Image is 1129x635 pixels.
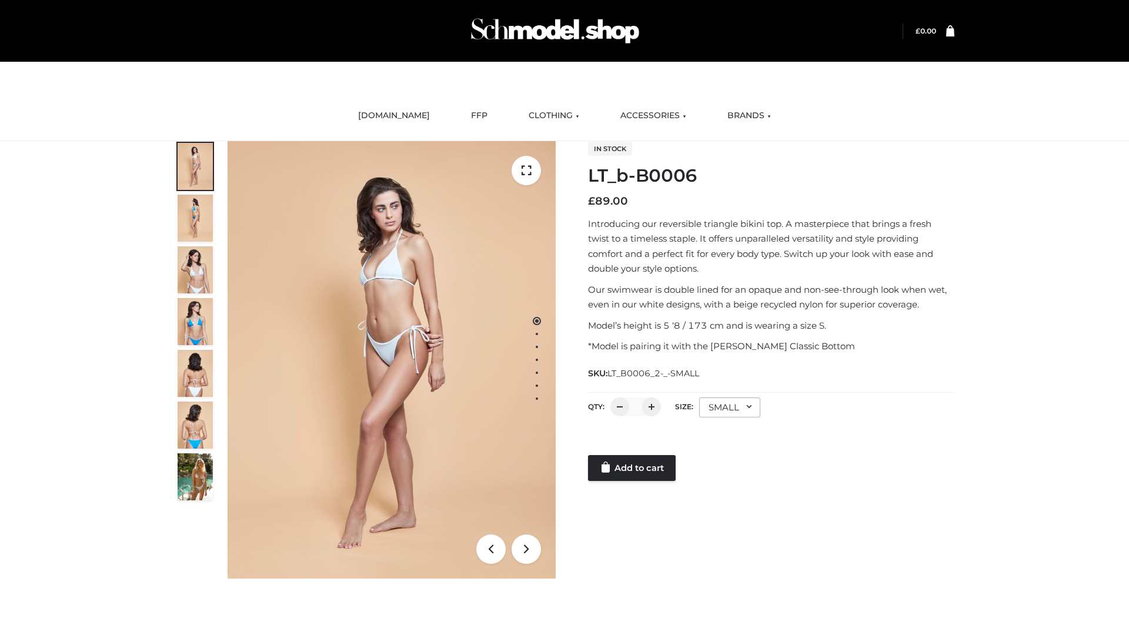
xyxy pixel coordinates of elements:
[588,455,676,481] a: Add to cart
[467,8,643,54] img: Schmodel Admin 964
[588,195,628,208] bdi: 89.00
[588,282,954,312] p: Our swimwear is double lined for an opaque and non-see-through look when wet, even in our white d...
[178,298,213,345] img: ArielClassicBikiniTop_CloudNine_AzureSky_OW114ECO_4-scaled.jpg
[462,103,496,129] a: FFP
[178,350,213,397] img: ArielClassicBikiniTop_CloudNine_AzureSky_OW114ECO_7-scaled.jpg
[612,103,695,129] a: ACCESSORIES
[699,397,760,417] div: SMALL
[178,402,213,449] img: ArielClassicBikiniTop_CloudNine_AzureSky_OW114ECO_8-scaled.jpg
[916,26,936,35] a: £0.00
[178,246,213,293] img: ArielClassicBikiniTop_CloudNine_AzureSky_OW114ECO_3-scaled.jpg
[588,216,954,276] p: Introducing our reversible triangle bikini top. A masterpiece that brings a fresh twist to a time...
[916,26,936,35] bdi: 0.00
[588,142,632,156] span: In stock
[178,453,213,500] img: Arieltop_CloudNine_AzureSky2.jpg
[520,103,588,129] a: CLOTHING
[588,165,954,186] h1: LT_b-B0006
[228,141,556,579] img: ArielClassicBikiniTop_CloudNine_AzureSky_OW114ECO_1
[607,368,699,379] span: LT_B0006_2-_-SMALL
[588,195,595,208] span: £
[588,318,954,333] p: Model’s height is 5 ‘8 / 173 cm and is wearing a size S.
[588,366,700,380] span: SKU:
[916,26,920,35] span: £
[178,195,213,242] img: ArielClassicBikiniTop_CloudNine_AzureSky_OW114ECO_2-scaled.jpg
[588,402,604,411] label: QTY:
[675,402,693,411] label: Size:
[178,143,213,190] img: ArielClassicBikiniTop_CloudNine_AzureSky_OW114ECO_1-scaled.jpg
[588,339,954,354] p: *Model is pairing it with the [PERSON_NAME] Classic Bottom
[719,103,780,129] a: BRANDS
[349,103,439,129] a: [DOMAIN_NAME]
